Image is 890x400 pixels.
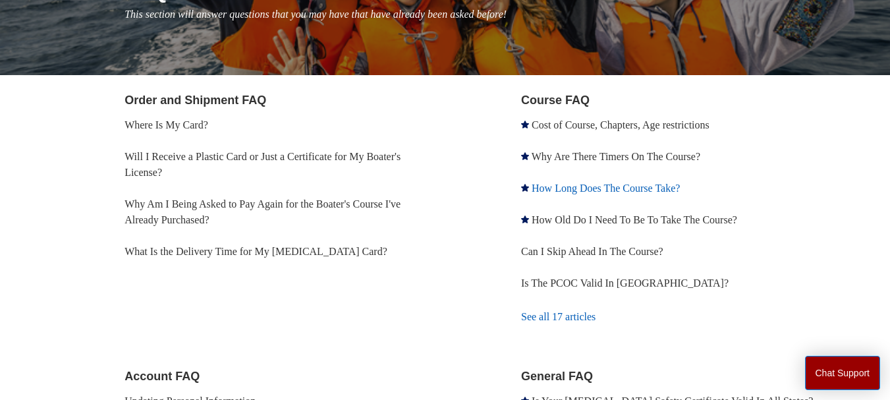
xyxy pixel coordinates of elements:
a: Cost of Course, Chapters, Age restrictions [532,119,709,130]
a: Can I Skip Ahead In The Course? [521,246,663,257]
svg: Promoted article [521,215,529,223]
a: General FAQ [521,370,593,383]
a: What Is the Delivery Time for My [MEDICAL_DATA] Card? [125,246,387,257]
a: Order and Shipment FAQ [125,94,266,107]
a: Is The PCOC Valid In [GEOGRAPHIC_DATA]? [521,277,729,289]
a: Why Are There Timers On The Course? [532,151,700,162]
svg: Promoted article [521,121,529,129]
a: How Long Does The Course Take? [532,183,680,194]
button: Chat Support [805,356,881,390]
svg: Promoted article [521,184,529,192]
a: Where Is My Card? [125,119,208,130]
a: Course FAQ [521,94,590,107]
a: How Old Do I Need To Be To Take The Course? [532,214,737,225]
p: This section will answer questions that you may have that have already been asked before! [125,7,845,22]
a: Why Am I Being Asked to Pay Again for the Boater's Course I've Already Purchased? [125,198,401,225]
a: Account FAQ [125,370,200,383]
a: Will I Receive a Plastic Card or Just a Certificate for My Boater's License? [125,151,401,178]
a: See all 17 articles [521,299,845,335]
svg: Promoted article [521,152,529,160]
